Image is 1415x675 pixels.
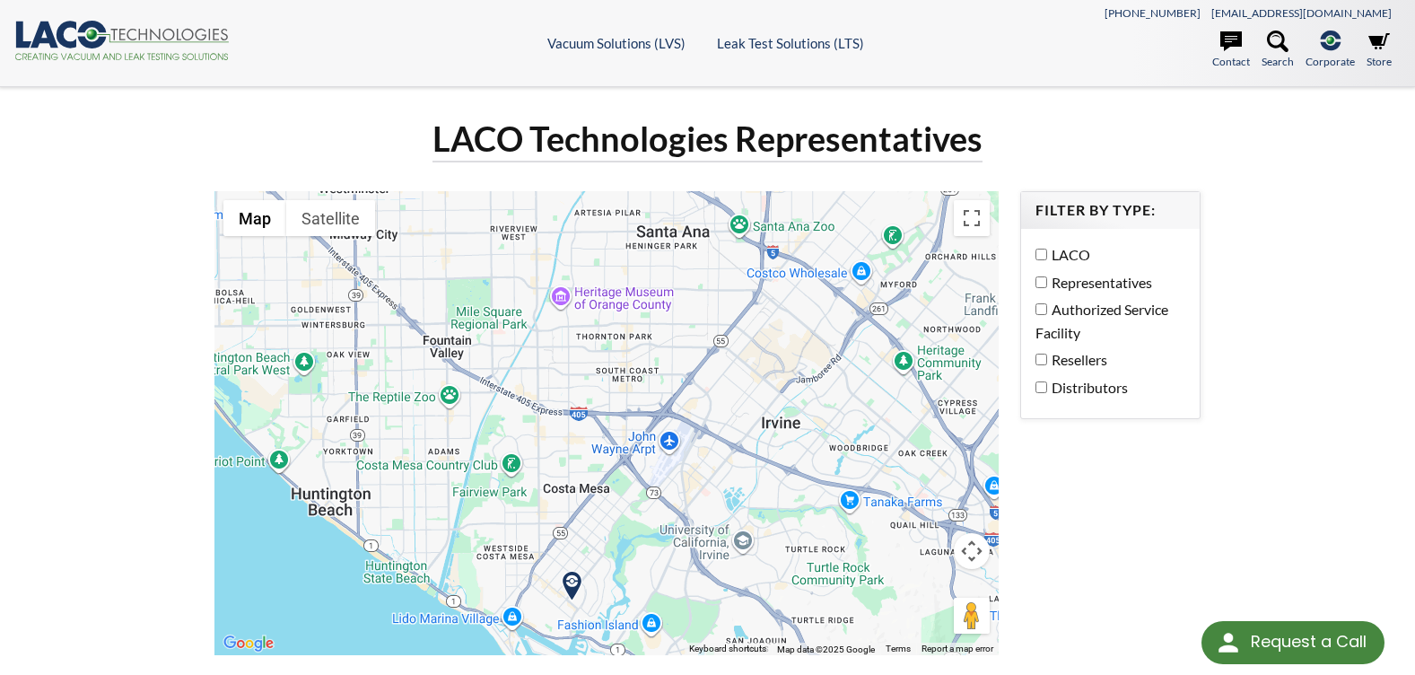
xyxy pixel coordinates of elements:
[1035,276,1047,288] input: Representatives
[1035,381,1047,393] input: Distributors
[1035,271,1175,294] label: Representatives
[432,117,983,162] h1: LACO Technologies Representatives
[219,632,278,655] a: Open this area in Google Maps (opens a new window)
[954,200,990,236] button: Toggle fullscreen view
[1035,298,1175,344] label: Authorized Service Facility
[717,35,864,51] a: Leak Test Solutions (LTS)
[1211,6,1392,20] a: [EMAIL_ADDRESS][DOMAIN_NAME]
[1201,621,1384,664] div: Request a Call
[1251,621,1367,662] div: Request a Call
[1035,303,1047,315] input: Authorized Service Facility
[777,644,875,654] span: Map data ©2025 Google
[1367,31,1392,70] a: Store
[1306,53,1355,70] span: Corporate
[547,35,686,51] a: Vacuum Solutions (LVS)
[1214,628,1243,657] img: round button
[1035,201,1184,220] h4: Filter by Type:
[1262,31,1294,70] a: Search
[1035,348,1175,372] label: Resellers
[921,644,993,653] a: Report a map error
[689,643,766,655] button: Keyboard shortcuts
[1035,354,1047,365] input: Resellers
[1035,249,1047,260] input: LACO
[1035,376,1175,399] label: Distributors
[954,598,990,634] button: Drag Pegman onto the map to open Street View
[1035,243,1175,267] label: LACO
[1212,31,1250,70] a: Contact
[1105,6,1201,20] a: [PHONE_NUMBER]
[223,200,286,236] button: Show street map
[286,200,375,236] button: Show satellite imagery
[954,533,990,569] button: Map camera controls
[886,644,911,653] a: Terms (opens in new tab)
[219,632,278,655] img: Google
